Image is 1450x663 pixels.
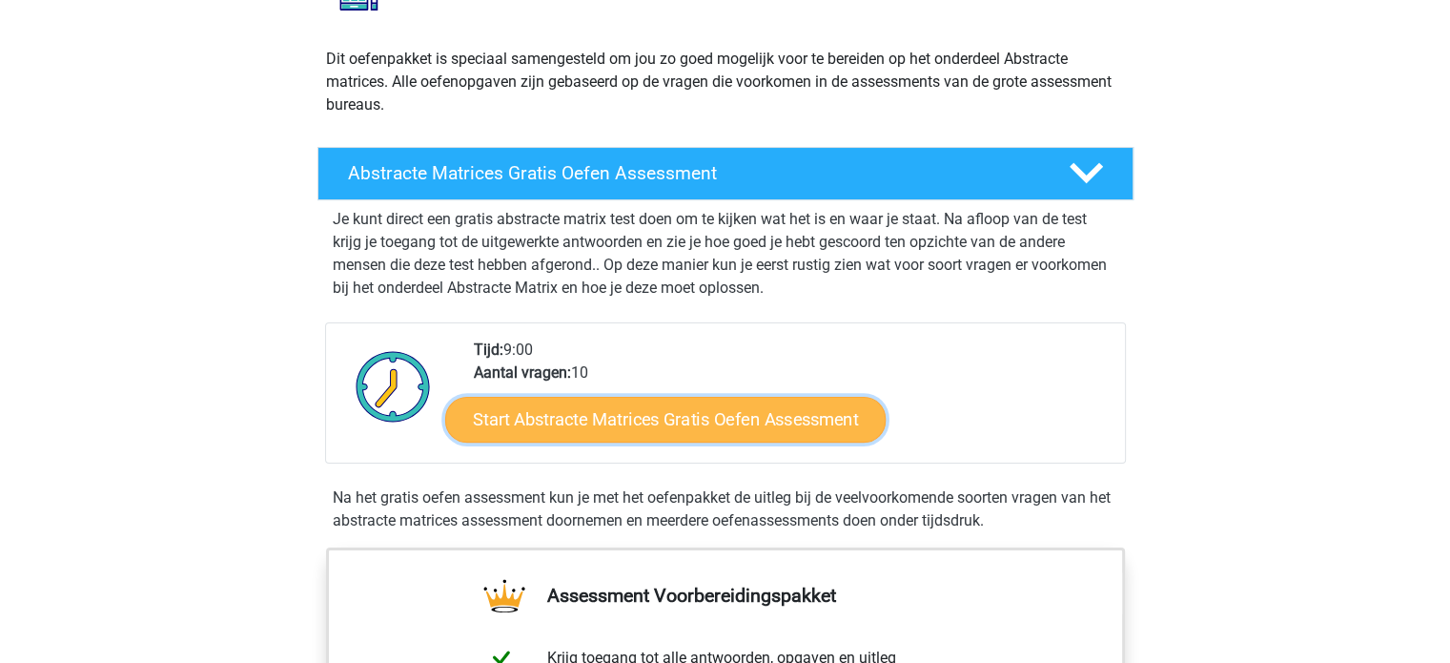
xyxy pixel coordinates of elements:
h4: Abstracte Matrices Gratis Oefen Assessment [348,162,1038,184]
a: Start Abstracte Matrices Gratis Oefen Assessment [445,396,886,442]
p: Dit oefenpakket is speciaal samengesteld om jou zo goed mogelijk voor te bereiden op het onderdee... [326,48,1125,116]
img: Klok [345,339,441,434]
a: Abstracte Matrices Gratis Oefen Assessment [310,147,1141,200]
div: 9:00 10 [460,339,1124,463]
p: Je kunt direct een gratis abstracte matrix test doen om te kijken wat het is en waar je staat. Na... [333,208,1118,300]
b: Tijd: [474,341,503,359]
b: Aantal vragen: [474,363,571,382]
div: Na het gratis oefen assessment kun je met het oefenpakket de uitleg bij de veelvoorkomende soorte... [325,487,1126,532]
